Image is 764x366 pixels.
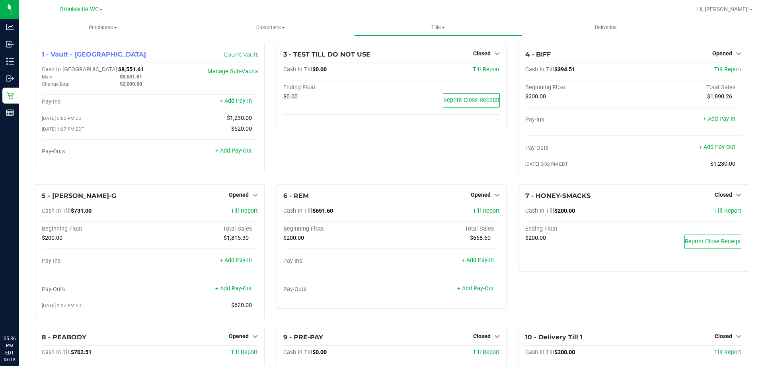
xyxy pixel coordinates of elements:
button: Reprint Close Receipt [443,93,500,108]
span: Deliveries [584,24,628,31]
span: Cash In Till [525,207,554,214]
a: Till Report [714,349,741,356]
span: $200.00 [42,235,62,241]
span: $731.00 [71,207,92,214]
a: Customers [187,19,354,36]
span: 3 - TEST TILL DO NOT USE [283,51,370,58]
span: $200.00 [525,235,546,241]
span: $2,000.00 [120,81,142,87]
a: Till Report [473,207,500,214]
div: Beginning Float [283,225,392,233]
span: $200.00 [283,235,304,241]
span: Brooksville WC [60,6,99,13]
span: 1 - Vault - [GEOGRAPHIC_DATA] [42,51,146,58]
div: Pay-Outs [283,286,392,293]
span: $1,230.00 [710,160,735,167]
a: + Add Pay-In [220,257,252,264]
div: Total Sales [150,225,258,233]
span: Cash In Till [283,207,312,214]
span: Hi, [PERSON_NAME]! [697,6,749,12]
span: Main: [42,74,54,80]
span: $1,890.26 [707,93,732,100]
a: Count Vault [224,51,258,58]
span: $394.51 [554,66,575,73]
a: Deliveries [522,19,690,36]
span: 8 - PEABODY [42,333,86,341]
span: Till Report [714,207,741,214]
div: Total Sales [392,225,500,233]
span: $200.00 [554,349,575,356]
span: Opened [229,192,249,198]
span: Cash In [GEOGRAPHIC_DATA]: [42,66,118,73]
a: + Add Pay-Out [215,147,252,154]
span: 10 - Delivery Till 1 [525,333,583,341]
div: Pay-Outs [42,286,150,293]
span: $702.51 [71,349,92,356]
span: Till Report [231,349,258,356]
span: Reprint Close Receipt [443,97,499,104]
div: Beginning Float [42,225,150,233]
span: $200.00 [554,207,575,214]
span: Tills [355,24,521,31]
span: Opened [229,333,249,339]
span: Customers [187,24,354,31]
inline-svg: Inventory [6,57,14,65]
span: Cash In Till [525,349,554,356]
span: [DATE] 1:27 PM EDT [42,126,84,132]
span: $620.00 [231,302,252,309]
span: 6 - REM [283,192,309,200]
div: Pay-Ins [42,98,150,106]
span: $1,230.00 [227,115,252,121]
a: Till Report [473,66,500,73]
div: Pay-Outs [42,148,150,155]
span: [DATE] 1:27 PM EDT [42,303,84,308]
span: Cash In Till [283,349,312,356]
a: Till Report [714,66,741,73]
inline-svg: Retail [6,92,14,100]
inline-svg: Analytics [6,23,14,31]
span: Closed [715,192,732,198]
span: [DATE] 5:02 PM EDT [525,161,568,167]
span: 5 - [PERSON_NAME]-G [42,192,116,200]
span: $668.60 [470,235,491,241]
a: + Add Pay-Out [699,144,735,151]
span: Purchases [19,24,187,31]
span: Closed [473,333,491,339]
span: Cash In Till [42,207,71,214]
span: $0.00 [312,66,327,73]
span: $1,815.30 [224,235,249,241]
inline-svg: Outbound [6,74,14,82]
p: 08/19 [4,356,16,362]
a: Till Report [231,207,258,214]
div: Pay-Outs [525,145,633,152]
span: Cash In Till [42,349,71,356]
span: $0.00 [312,349,327,356]
button: Reprint Close Receipt [684,235,741,249]
div: Beginning Float [525,84,633,91]
span: $0.00 [283,93,298,100]
span: $6,551.61 [120,74,142,80]
div: Pay-Ins [525,116,633,123]
div: Ending Float [283,84,392,91]
span: Reprint Close Receipt [685,238,741,245]
div: Ending Float [525,225,633,233]
inline-svg: Inbound [6,40,14,48]
a: Purchases [19,19,187,36]
span: $620.00 [231,125,252,132]
a: Till Report [473,349,500,356]
span: Closed [473,50,491,57]
span: 9 - PRE-PAY [283,333,323,341]
a: + Add Pay-In [462,257,494,264]
inline-svg: Reports [6,109,14,117]
span: Opened [712,50,732,57]
span: $200.00 [525,93,546,100]
span: 4 - BIFF [525,51,551,58]
span: Opened [471,192,491,198]
p: 05:36 PM EDT [4,335,16,356]
span: $8,551.61 [118,66,144,73]
iframe: Resource center [8,302,32,326]
span: 7 - HONEY-SMACKS [525,192,591,200]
